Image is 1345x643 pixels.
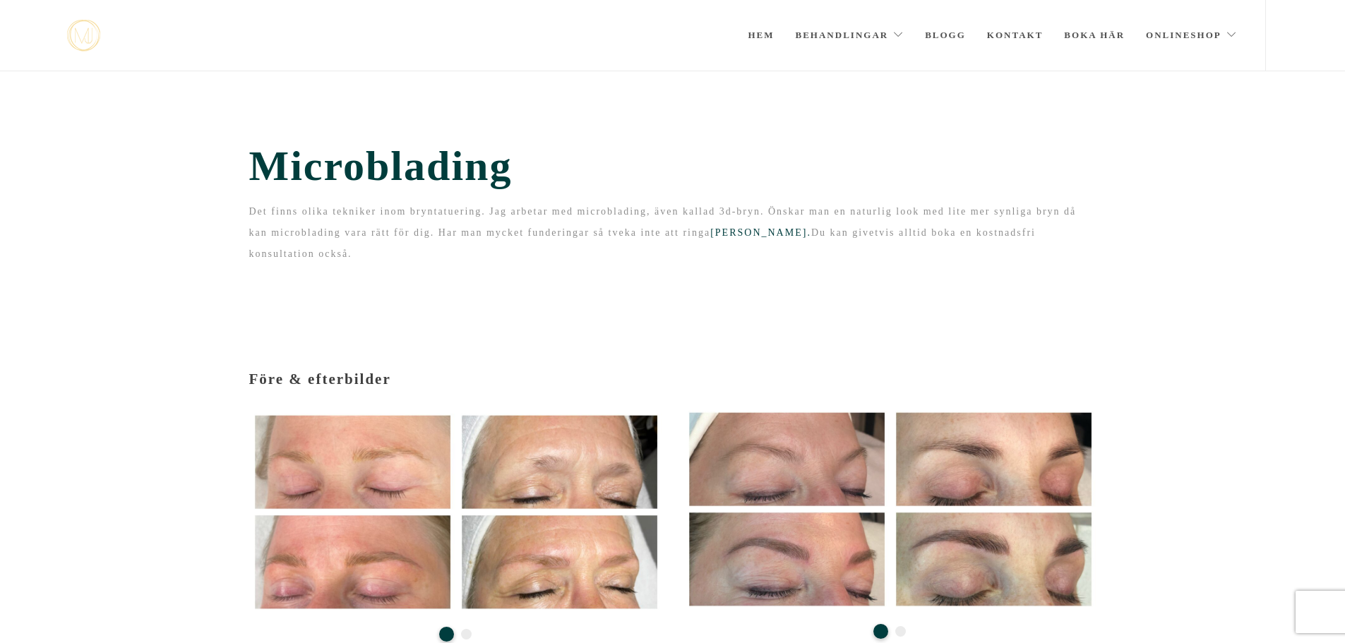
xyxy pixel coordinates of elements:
[461,629,472,639] button: 2 of 2
[710,227,811,238] a: [PERSON_NAME].
[249,142,1096,191] span: Microblading
[873,624,888,639] button: 1 of 2
[439,627,454,642] button: 1 of 2
[67,20,100,52] a: mjstudio mjstudio mjstudio
[249,201,1096,265] p: Det finns olika tekniker inom bryntatuering. Jag arbetar med microblading, även kallad 3d-bryn. Ö...
[67,20,100,52] img: mjstudio
[895,626,906,637] button: 2 of 2
[249,371,391,387] span: Före & efterbilder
